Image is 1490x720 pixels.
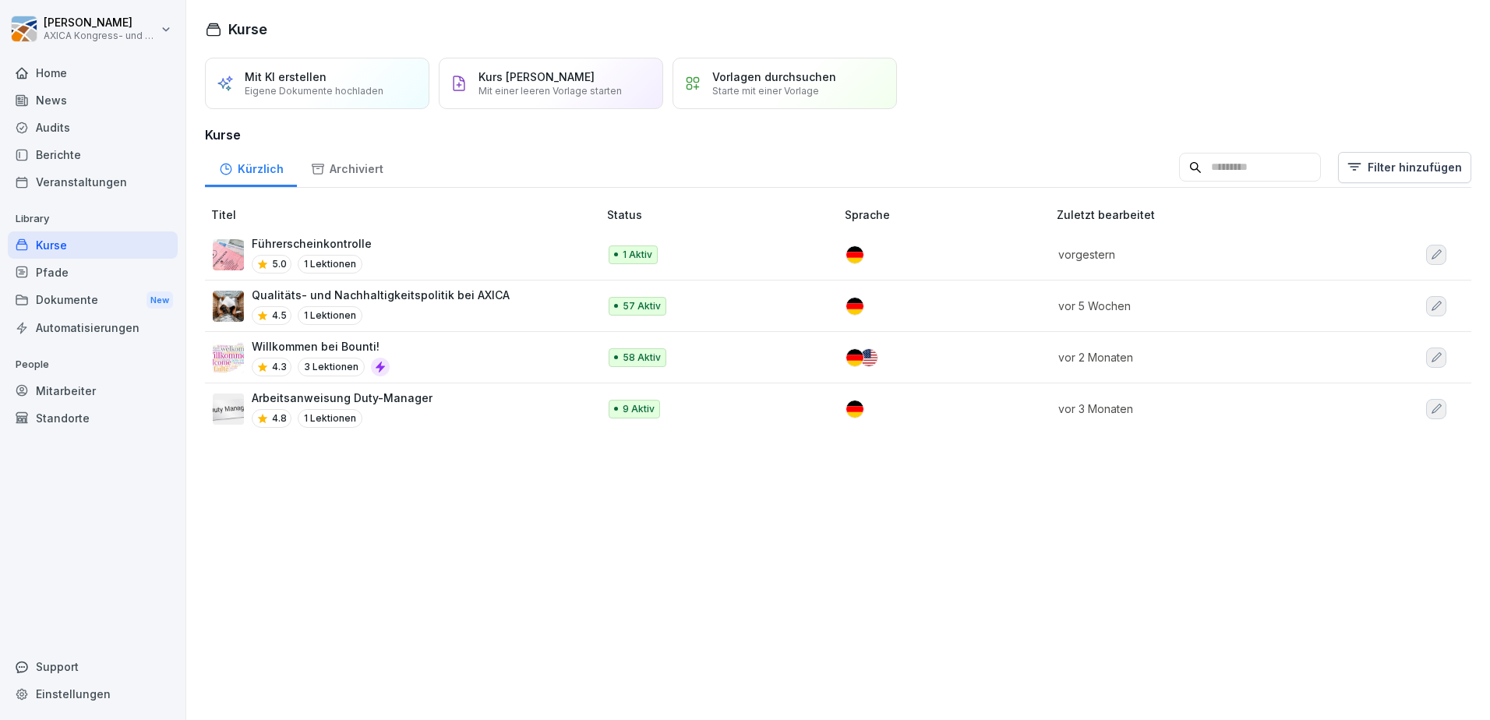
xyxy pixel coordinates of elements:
img: r1d5yf18y2brqtocaitpazkm.png [213,291,244,322]
p: 1 Lektionen [298,255,362,274]
img: tysqa3kn17sbof1d0u0endyv.png [213,239,244,270]
div: New [147,291,173,309]
a: Berichte [8,141,178,168]
p: Qualitäts- und Nachhaltigkeitspolitik bei AXICA [252,287,510,303]
p: Library [8,206,178,231]
p: Zuletzt bearbeitet [1057,206,1365,223]
a: Mitarbeiter [8,377,178,404]
a: Kürzlich [205,147,297,187]
p: 4.3 [272,360,287,374]
p: 5.0 [272,257,287,271]
a: Automatisierungen [8,314,178,341]
p: vor 3 Monaten [1058,401,1347,417]
p: [PERSON_NAME] [44,16,157,30]
a: DokumenteNew [8,286,178,315]
p: Kurs [PERSON_NAME] [478,70,595,83]
p: 3 Lektionen [298,358,365,376]
p: Titel [211,206,601,223]
div: Support [8,653,178,680]
p: AXICA Kongress- und Tagungszentrum Pariser Platz 3 GmbH [44,30,157,41]
div: Dokumente [8,286,178,315]
p: 4.5 [272,309,287,323]
p: Führerscheinkontrolle [252,235,372,252]
p: Status [607,206,839,223]
p: 57 Aktiv [623,299,661,313]
p: vor 2 Monaten [1058,349,1347,365]
p: 9 Aktiv [623,402,655,416]
img: a8uzmyxkkdyibb3znixvropg.png [213,394,244,425]
a: Einstellungen [8,680,178,708]
img: de.svg [846,298,863,315]
a: Standorte [8,404,178,432]
p: vor 5 Wochen [1058,298,1347,314]
a: Audits [8,114,178,141]
a: Home [8,59,178,86]
img: de.svg [846,401,863,418]
p: Mit einer leeren Vorlage starten [478,85,622,97]
h1: Kurse [228,19,267,40]
p: People [8,352,178,377]
a: News [8,86,178,114]
p: Sprache [845,206,1050,223]
img: ezoyesrutavjy0yb17ox1s6s.png [213,342,244,373]
button: Filter hinzufügen [1338,152,1471,183]
img: de.svg [846,246,863,263]
p: 58 Aktiv [623,351,661,365]
h3: Kurse [205,125,1471,144]
p: Vorlagen durchsuchen [712,70,836,83]
p: Mit KI erstellen [245,70,327,83]
p: Arbeitsanweisung Duty-Manager [252,390,433,406]
p: 1 Aktiv [623,248,652,262]
a: Kurse [8,231,178,259]
a: Pfade [8,259,178,286]
a: Archiviert [297,147,397,187]
p: 1 Lektionen [298,306,362,325]
p: 1 Lektionen [298,409,362,428]
p: vorgestern [1058,246,1347,263]
p: Willkommen bei Bounti! [252,338,390,355]
p: Starte mit einer Vorlage [712,85,819,97]
p: Eigene Dokumente hochladen [245,85,383,97]
a: Veranstaltungen [8,168,178,196]
img: us.svg [860,349,877,366]
img: de.svg [846,349,863,366]
p: 4.8 [272,411,287,425]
